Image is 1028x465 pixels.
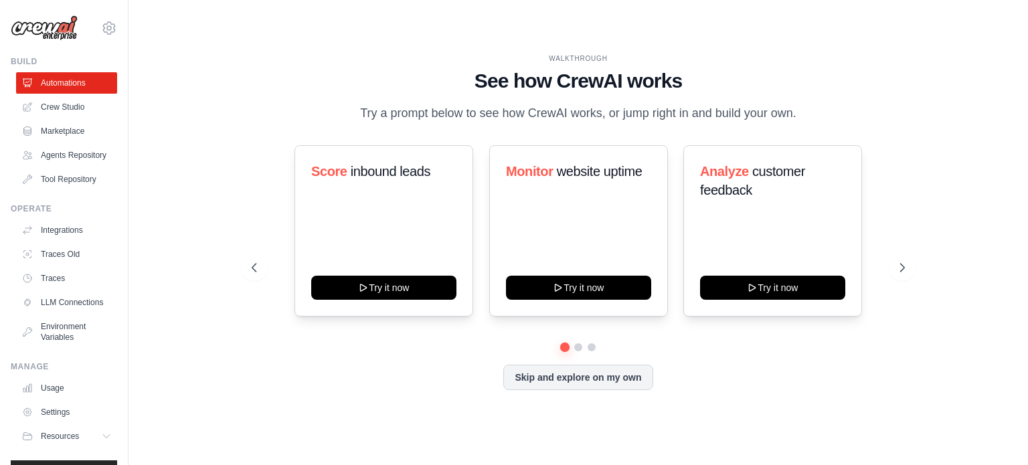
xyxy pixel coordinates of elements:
img: Logo [11,15,78,41]
button: Skip and explore on my own [503,365,653,390]
a: Integrations [16,219,117,241]
h1: See how CrewAI works [252,69,905,93]
div: WALKTHROUGH [252,54,905,64]
button: Try it now [311,276,456,300]
button: Resources [16,426,117,447]
a: Traces Old [16,244,117,265]
a: LLM Connections [16,292,117,313]
a: Settings [16,401,117,423]
span: Analyze [700,164,749,179]
a: Agents Repository [16,145,117,166]
a: Crew Studio [16,96,117,118]
div: Build [11,56,117,67]
a: Traces [16,268,117,289]
a: Environment Variables [16,316,117,348]
span: customer feedback [700,164,805,197]
a: Automations [16,72,117,94]
span: Resources [41,431,79,442]
p: Try a prompt below to see how CrewAI works, or jump right in and build your own. [353,104,803,123]
span: Monitor [506,164,553,179]
span: Score [311,164,347,179]
span: website uptime [556,164,642,179]
a: Tool Repository [16,169,117,190]
button: Try it now [506,276,651,300]
div: Operate [11,203,117,214]
a: Marketplace [16,120,117,142]
div: Manage [11,361,117,372]
span: inbound leads [351,164,430,179]
a: Usage [16,377,117,399]
button: Try it now [700,276,845,300]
